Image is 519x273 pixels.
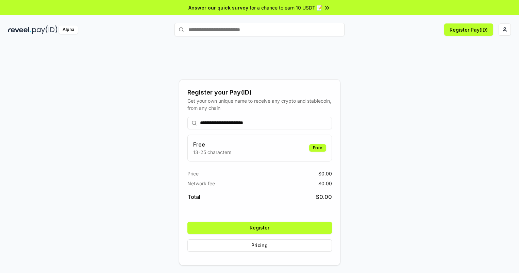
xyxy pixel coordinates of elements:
[187,239,332,252] button: Pricing
[187,170,199,177] span: Price
[193,140,231,149] h3: Free
[187,180,215,187] span: Network fee
[8,25,31,34] img: reveel_dark
[193,149,231,156] p: 13-25 characters
[250,4,322,11] span: for a chance to earn 10 USDT 📝
[318,180,332,187] span: $ 0.00
[316,193,332,201] span: $ 0.00
[187,97,332,112] div: Get your own unique name to receive any crypto and stablecoin, from any chain
[187,222,332,234] button: Register
[318,170,332,177] span: $ 0.00
[59,25,78,34] div: Alpha
[309,144,326,152] div: Free
[187,88,332,97] div: Register your Pay(ID)
[444,23,493,36] button: Register Pay(ID)
[187,193,200,201] span: Total
[188,4,248,11] span: Answer our quick survey
[32,25,57,34] img: pay_id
